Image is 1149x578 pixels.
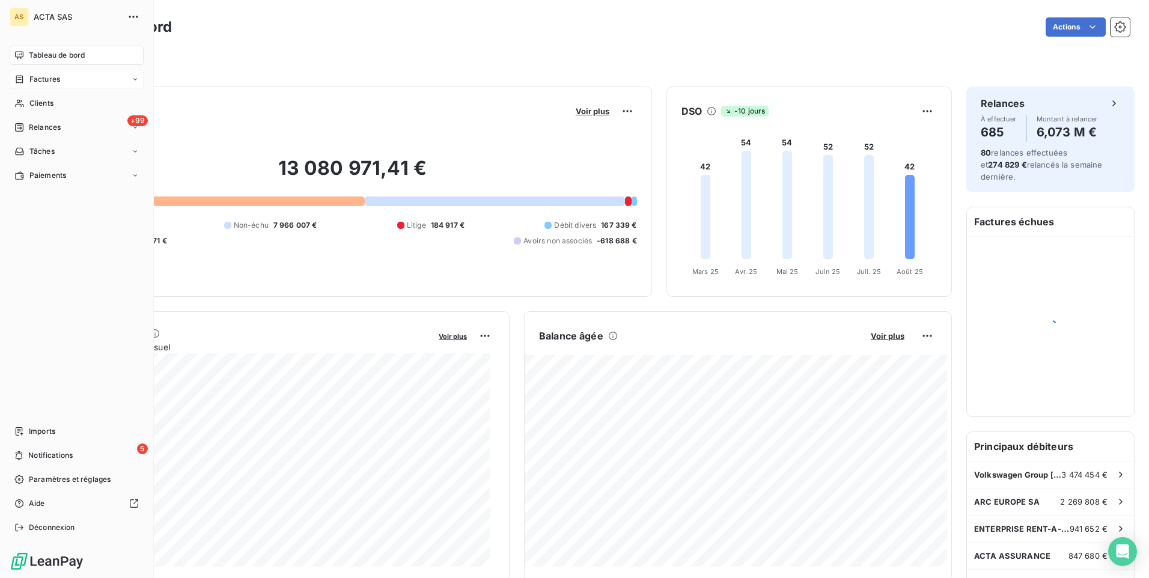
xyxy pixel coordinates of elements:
[407,220,426,231] span: Litige
[10,142,144,161] a: Tâches
[435,330,471,341] button: Voir plus
[554,220,596,231] span: Débit divers
[692,267,719,276] tspan: Mars 25
[523,236,592,246] span: Avoirs non associés
[29,474,111,485] span: Paramètres et réglages
[10,470,144,489] a: Paramètres et réglages
[10,552,84,571] img: Logo LeanPay
[1061,470,1108,479] span: 3 474 454 €
[572,106,613,117] button: Voir plus
[871,331,904,341] span: Voir plus
[10,494,144,513] a: Aide
[776,267,798,276] tspan: Mai 25
[967,432,1134,461] h6: Principaux débiteurs
[29,426,55,437] span: Imports
[29,50,85,61] span: Tableau de bord
[974,497,1040,507] span: ARC EUROPE SA
[127,115,148,126] span: +99
[29,498,45,509] span: Aide
[273,220,317,231] span: 7 966 007 €
[857,267,881,276] tspan: Juil. 25
[68,156,637,192] h2: 13 080 971,41 €
[974,470,1061,479] span: Volkswagen Group [GEOGRAPHIC_DATA]
[10,70,144,89] a: Factures
[601,220,636,231] span: 167 339 €
[1037,115,1098,123] span: Montant à relancer
[576,106,609,116] span: Voir plus
[967,207,1134,236] h6: Factures échues
[597,236,637,246] span: -618 688 €
[68,341,430,353] span: Chiffre d'affaires mensuel
[867,330,908,341] button: Voir plus
[974,524,1070,534] span: ENTERPRISE RENT-A-CAR - CITER SA
[988,160,1026,169] span: 274 829 €
[10,7,29,26] div: AS
[974,551,1050,561] span: ACTA ASSURANCE
[29,74,60,85] span: Factures
[981,123,1017,142] h4: 685
[10,422,144,441] a: Imports
[815,267,840,276] tspan: Juin 25
[10,118,144,137] a: +99Relances
[981,148,991,157] span: 80
[10,46,144,65] a: Tableau de bord
[29,122,61,133] span: Relances
[29,98,53,109] span: Clients
[1108,537,1137,566] div: Open Intercom Messenger
[1068,551,1108,561] span: 847 680 €
[981,96,1025,111] h6: Relances
[1060,497,1108,507] span: 2 269 808 €
[28,450,73,461] span: Notifications
[234,220,269,231] span: Non-échu
[29,146,55,157] span: Tâches
[897,267,923,276] tspan: Août 25
[29,170,66,181] span: Paiements
[539,329,603,343] h6: Balance âgée
[1046,17,1106,37] button: Actions
[1037,123,1098,142] h4: 6,073 M €
[137,443,148,454] span: 5
[1070,524,1108,534] span: 941 652 €
[29,522,75,533] span: Déconnexion
[10,166,144,185] a: Paiements
[34,12,120,22] span: ACTA SAS
[981,115,1017,123] span: À effectuer
[681,104,702,118] h6: DSO
[439,332,467,341] span: Voir plus
[721,106,769,117] span: -10 jours
[10,94,144,113] a: Clients
[981,148,1103,181] span: relances effectuées et relancés la semaine dernière.
[735,267,757,276] tspan: Avr. 25
[431,220,465,231] span: 184 917 €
